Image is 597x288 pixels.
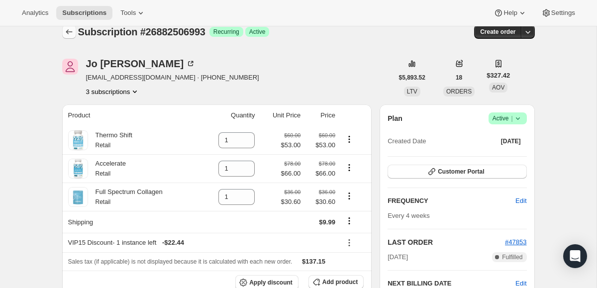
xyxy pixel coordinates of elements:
span: - $22.44 [162,238,184,248]
button: 18 [450,71,468,85]
span: Created Date [388,136,426,146]
button: Subscriptions [62,25,76,39]
span: $30.60 [306,197,335,207]
button: Tools [114,6,152,20]
button: Product actions [341,191,357,201]
button: [DATE] [495,134,527,148]
span: $53.00 [281,140,301,150]
span: Create order [480,28,515,36]
small: Retail [96,142,111,149]
span: Active [249,28,266,36]
h2: Plan [388,113,402,123]
div: VIP15 Discount - 1 instance left [68,238,335,248]
th: Unit Price [258,104,303,126]
img: product img [68,187,88,207]
span: Settings [551,9,575,17]
button: Product actions [341,134,357,145]
span: Subscriptions [62,9,106,17]
span: Edit [515,196,526,206]
button: Shipping actions [341,215,357,226]
span: $66.00 [306,169,335,179]
span: Fulfilled [502,253,522,261]
div: Open Intercom Messenger [563,244,587,268]
small: Retail [96,170,111,177]
span: Recurring [213,28,239,36]
small: $36.00 [319,189,335,195]
button: Edit [509,193,532,209]
span: Jo Jorgenson [62,59,78,75]
th: Price [303,104,338,126]
button: Analytics [16,6,54,20]
small: $36.00 [284,189,300,195]
h2: FREQUENCY [388,196,515,206]
th: Product [62,104,201,126]
img: product img [68,130,88,150]
h2: LAST ORDER [388,237,505,247]
span: Analytics [22,9,48,17]
span: [DATE] [388,252,408,262]
span: ORDERS [446,88,472,95]
span: | [511,114,512,122]
span: [DATE] [501,137,521,145]
div: Full Spectrum Collagen [88,187,163,207]
small: $60.00 [284,132,300,138]
small: $78.00 [319,161,335,167]
div: Jo [PERSON_NAME] [86,59,196,69]
span: LTV [407,88,417,95]
span: $5,893.52 [399,74,425,82]
small: $78.00 [284,161,300,167]
span: $30.60 [281,197,301,207]
button: Customer Portal [388,165,526,179]
button: Settings [535,6,581,20]
span: Every 4 weeks [388,212,430,219]
button: $5,893.52 [393,71,431,85]
button: Product actions [341,162,357,173]
span: 18 [456,74,462,82]
span: Customer Portal [438,168,484,176]
small: $60.00 [319,132,335,138]
span: Add product [322,278,358,286]
th: Shipping [62,211,201,233]
span: Tools [120,9,136,17]
span: [EMAIL_ADDRESS][DOMAIN_NAME] · [PHONE_NUMBER] [86,73,259,83]
span: $327.42 [487,71,510,81]
span: $66.00 [281,169,301,179]
button: Create order [474,25,521,39]
button: Help [488,6,533,20]
span: AOV [492,84,504,91]
span: Subscription #26882506993 [78,26,205,37]
button: Subscriptions [56,6,112,20]
span: Help [503,9,517,17]
div: Thermo Shift [88,130,132,150]
span: Active [493,113,523,123]
span: $137.15 [302,258,325,265]
span: Apply discount [249,279,293,287]
button: #47853 [505,237,526,247]
div: Accelerate [88,159,126,179]
span: $53.00 [306,140,335,150]
span: $9.99 [319,218,335,226]
button: Product actions [86,87,140,96]
th: Quantity [201,104,258,126]
small: Retail [96,198,111,205]
a: #47853 [505,238,526,246]
span: Sales tax (if applicable) is not displayed because it is calculated with each new order. [68,258,293,265]
img: product img [68,159,88,179]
